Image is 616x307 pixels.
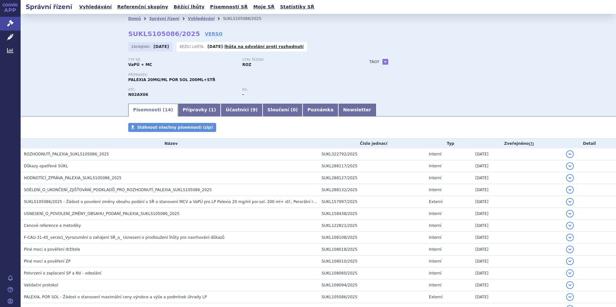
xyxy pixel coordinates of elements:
[293,107,296,112] span: 0
[24,188,212,192] span: SDĚLENÍ_O_UKONČENÍ_ZJIŠŤOVÁNÍ_PODKLADŮ_PRO_ROZHODNUTÍ_PALEXIA_SUKLS105086_2025
[429,152,441,156] span: Interní
[21,139,318,148] th: Název
[24,235,225,240] span: F-CAU-31-45_verze1_Vyrozumění o zahájení SŘ_a_ Usnesení o prodloužení lhůty pro navrhování důkazů
[472,291,563,303] td: [DATE]
[318,184,426,196] td: SUKL288132/2025
[242,58,350,62] p: Stav řízení:
[24,271,101,275] span: Potvrzení o zaplacení SP a NV - odeslání
[429,235,441,240] span: Interní
[24,295,207,299] span: PALEXIA, POR SOL - Žádost o stanovení maximální ceny výrobce a výše a podmínek úhrady LP
[128,73,356,77] p: Přípravek:
[472,279,563,291] td: [DATE]
[566,150,574,158] button: detail
[566,234,574,241] button: detail
[472,232,563,244] td: [DATE]
[242,62,251,67] strong: ROZ
[278,3,316,11] a: Statistiky SŘ
[21,2,77,11] h2: Správní řízení
[566,174,574,182] button: detail
[472,220,563,232] td: [DATE]
[225,44,304,49] a: lhůta na odvolání proti rozhodnutí
[242,92,244,97] strong: -
[253,107,256,112] span: 9
[426,139,472,148] th: Typ
[221,104,262,116] a: Účastníci (9)
[207,44,223,49] strong: [DATE]
[382,59,388,65] a: +
[318,232,426,244] td: SUKL108108/2025
[318,148,426,160] td: SUKL322792/2025
[318,139,426,148] th: Číslo jednací
[208,3,250,11] a: Písemnosti SŘ
[128,92,148,97] strong: TAPENTADOL
[165,107,171,112] span: 14
[131,44,152,49] span: Zahájeno:
[24,164,68,168] span: Důkazy opatřené SÚKL
[566,257,574,265] button: detail
[211,107,214,112] span: 1
[566,198,574,206] button: detail
[472,196,563,208] td: [DATE]
[251,3,276,11] a: Moje SŘ
[24,176,121,180] span: HODNOTÍCÍ_ZPRÁVA_PALEXIA_SUKLS105086_2025
[566,222,574,229] button: detail
[318,172,426,184] td: SUKL288127/2025
[472,148,563,160] td: [DATE]
[318,256,426,267] td: SUKL108010/2025
[472,208,563,220] td: [DATE]
[172,3,207,11] a: Běžící lhůty
[188,16,215,21] a: Vyhledávání
[429,176,441,180] span: Interní
[429,188,441,192] span: Interní
[429,283,441,287] span: Interní
[149,16,179,21] a: Správní řízení
[128,88,236,92] p: ATC:
[472,139,563,148] th: Zveřejněno
[429,295,442,299] span: Externí
[207,44,304,49] p: -
[429,223,441,228] span: Interní
[566,293,574,301] button: detail
[566,269,574,277] button: detail
[472,172,563,184] td: [DATE]
[369,58,380,66] h3: Tagy
[242,88,350,92] p: RS:
[429,211,441,216] span: Interní
[128,123,216,132] a: Stáhnout všechny písemnosti (zip)
[24,152,109,156] span: ROZHODNUTÍ_PALEXIA_SUKLS105086_2025
[338,104,376,116] a: Newsletter
[24,259,71,264] span: Plné moci a pověření ZP
[263,104,303,116] a: Sloučení (0)
[563,139,616,148] th: Detail
[472,184,563,196] td: [DATE]
[128,58,236,62] p: Typ SŘ:
[318,267,426,279] td: SUKL108060/2025
[472,160,563,172] td: [DATE]
[429,247,441,252] span: Interní
[472,244,563,256] td: [DATE]
[303,104,338,116] a: Poznámka
[24,200,324,204] span: SUKLS105086/2025 - Žádost o povolení změny obsahu podání v SŘ o stanovení MCV a VaPÚ pro LP Palex...
[429,259,441,264] span: Interní
[318,196,426,208] td: SUKL157997/2025
[566,246,574,253] button: detail
[566,162,574,170] button: detail
[180,44,206,49] span: Běžící lhůta:
[77,3,114,11] a: Vyhledávání
[472,256,563,267] td: [DATE]
[205,31,223,37] a: VERSO
[128,30,200,38] strong: SUKLS105086/2025
[128,16,141,21] a: Domů
[318,220,426,232] td: SUKL122821/2025
[154,44,169,49] strong: [DATE]
[223,14,270,23] li: SUKLS105086/2025
[566,281,574,289] button: detail
[178,104,221,116] a: Přípravky (1)
[318,208,426,220] td: SUKL158438/2025
[429,271,441,275] span: Interní
[24,247,80,252] span: Plné moci a pověření držitele
[429,164,441,168] span: Interní
[318,160,426,172] td: SUKL288117/2025
[24,283,58,287] span: Validační protokol
[115,3,170,11] a: Referenční skupiny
